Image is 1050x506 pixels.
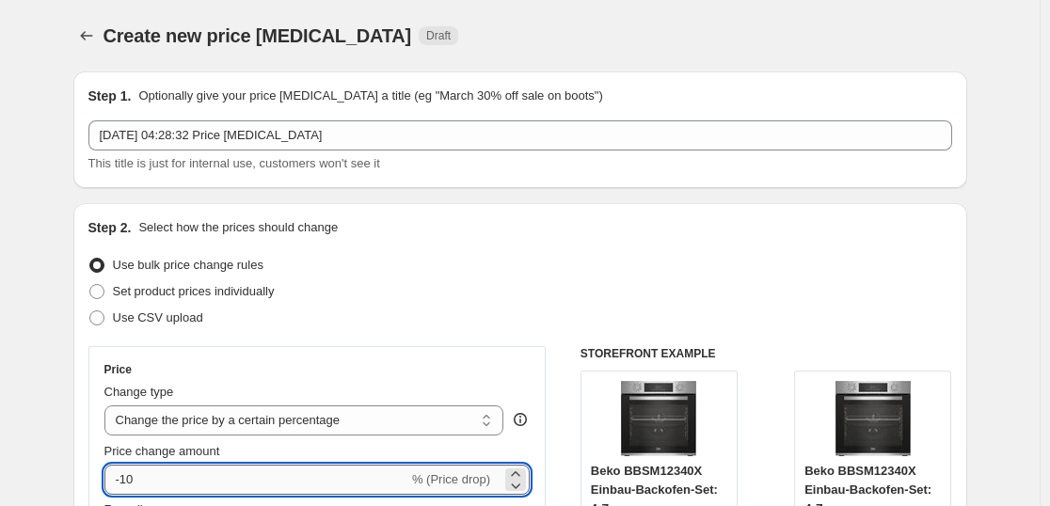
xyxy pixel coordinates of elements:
[104,385,174,399] span: Change type
[412,472,490,486] span: % (Price drop)
[581,346,952,361] h6: STOREFRONT EXAMPLE
[88,156,380,170] span: This title is just for internal use, customers won't see it
[113,258,263,272] span: Use bulk price change rules
[104,362,132,377] h3: Price
[511,410,530,429] div: help
[104,444,220,458] span: Price change amount
[73,23,100,49] button: Price change jobs
[88,87,132,105] h2: Step 1.
[621,381,696,456] img: 61NwzN_0hWL_80x.jpg
[426,28,451,43] span: Draft
[138,218,338,237] p: Select how the prices should change
[138,87,602,105] p: Optionally give your price [MEDICAL_DATA] a title (eg "March 30% off sale on boots")
[113,310,203,324] span: Use CSV upload
[113,284,275,298] span: Set product prices individually
[103,25,412,46] span: Create new price [MEDICAL_DATA]
[88,120,952,150] input: 30% off holiday sale
[104,465,408,495] input: -15
[835,381,911,456] img: 61NwzN_0hWL_80x.jpg
[88,218,132,237] h2: Step 2.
